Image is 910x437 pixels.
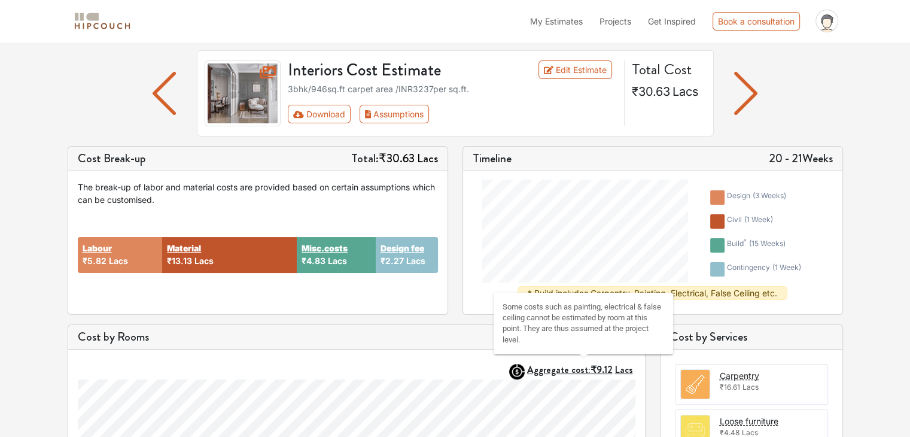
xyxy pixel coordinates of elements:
[591,363,613,377] span: ₹9.12
[417,150,438,167] span: Lacs
[527,363,633,377] strong: Aggregate cost:
[713,12,800,31] div: Book a consultation
[503,302,664,345] div: Some costs such as painting, electrical & false ceiling cannot be estimated by room at this point...
[302,256,325,266] span: ₹4.83
[648,16,696,26] span: Get Inspired
[288,105,617,123] div: Toolbar with button groups
[753,191,786,200] span: ( 3 weeks )
[727,214,773,229] div: civil
[302,242,348,254] button: Misc.costs
[381,242,424,254] button: Design fee
[518,286,787,300] div: * Build includes Carpentry, Painting, Electrical, False Ceiling etc.
[720,383,740,392] span: ₹16.61
[769,151,833,166] h5: 20 - 21 Weeks
[599,16,631,26] span: Projects
[281,60,509,81] h3: Interiors Cost Estimate
[720,415,778,427] button: Loose furniture
[772,263,801,272] span: ( 1 week )
[288,105,439,123] div: First group
[351,151,438,166] h5: Total:
[360,105,430,123] button: Assumptions
[632,84,670,99] span: ₹30.63
[328,256,347,266] span: Lacs
[720,369,759,382] button: Carpentry
[83,242,112,254] button: Labour
[72,8,132,35] span: logo-horizontal.svg
[288,83,617,95] div: 3bhk / 946 sq.ft carpet area /INR 3237 per sq.ft.
[153,72,176,115] img: arrow left
[720,428,739,437] span: ₹4.48
[744,215,773,224] span: ( 1 week )
[109,256,128,266] span: Lacs
[379,150,415,167] span: ₹30.63
[742,428,758,437] span: Lacs
[615,363,633,377] span: Lacs
[727,262,801,277] div: contingency
[527,364,635,375] button: Aggregate cost:₹9.12Lacs
[381,256,404,266] span: ₹2.27
[742,383,759,392] span: Lacs
[734,72,757,115] img: arrow left
[72,11,132,32] img: logo-horizontal.svg
[670,330,833,344] h5: Cost by Services
[167,242,201,254] button: Material
[672,84,699,99] span: Lacs
[194,256,214,266] span: Lacs
[78,181,438,206] div: The break-up of labor and material costs are provided based on certain assumptions which can be c...
[509,364,525,380] img: AggregateIcon
[83,256,106,266] span: ₹5.82
[632,60,704,78] h4: Total Cost
[288,105,351,123] button: Download
[205,60,281,126] img: gallery
[78,330,149,344] h5: Cost by Rooms
[727,238,786,253] div: build
[727,190,786,205] div: design
[530,16,583,26] span: My Estimates
[749,239,786,248] span: ( 15 weeks )
[406,256,425,266] span: Lacs
[473,151,512,166] h5: Timeline
[538,60,612,79] a: Edit Estimate
[167,256,192,266] span: ₹13.13
[78,151,146,166] h5: Cost Break-up
[681,370,710,399] img: room.svg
